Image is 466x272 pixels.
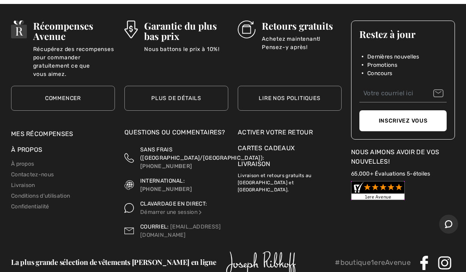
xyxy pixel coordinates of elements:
[11,21,27,38] img: Récompenses Avenue
[140,209,203,215] a: Démarrer une session
[351,147,455,166] div: Nous aimons avoir de vos nouvelles!
[11,145,115,159] div: À propos
[359,85,447,102] input: Votre courriel ici
[11,161,34,167] a: À propos
[197,210,203,215] img: Clavardage en direct
[124,128,228,141] div: Questions ou commentaires?
[359,110,447,131] button: Inscrivez vous
[140,186,192,193] a: [PHONE_NUMBER]
[140,163,192,170] a: [PHONE_NUMBER]
[417,256,431,270] img: Facebook
[140,146,264,161] span: SANS FRAIS ([GEOGRAPHIC_DATA]/[GEOGRAPHIC_DATA]):
[359,29,447,39] h3: Restez à jour
[124,86,228,111] a: Plus de détails
[335,257,411,268] p: #boutique1ereAvenue
[11,182,35,189] a: Livraison
[238,128,342,137] a: Activer votre retour
[262,35,342,51] p: Achetez maintenant! Pensez-y après!
[140,178,185,184] span: INTERNATIONAL:
[33,45,115,61] p: Récupérez des recompenses pour commander gratuitement ce que vous aimez.
[124,200,134,216] img: Clavardage en direct
[140,223,221,238] a: [EMAIL_ADDRESS][DOMAIN_NAME]
[351,181,405,200] img: Customer Reviews
[262,21,342,31] h3: Retours gratuits
[140,200,207,207] span: CLAVARDAGE EN DIRECT:
[439,215,458,234] iframe: Ouvre un widget dans lequel vous pouvez chatter avec l’un de nos agents
[11,86,115,111] a: Commencer
[367,69,392,77] span: Concours
[33,21,115,41] h3: Récompenses Avenue
[144,45,228,61] p: Nous battons le prix à 10%!
[144,21,228,41] h3: Garantie du plus bas prix
[124,177,134,193] img: International
[11,203,49,210] a: Confidentialité
[11,257,216,267] span: La plus grande sélection de vêtements [PERSON_NAME] en ligne
[124,223,134,239] img: Contact us
[11,130,73,138] a: Mes récompenses
[238,144,342,153] a: Cartes Cadeaux
[140,223,169,230] span: COURRIEL:
[124,21,138,38] img: Garantie du plus bas prix
[238,86,342,111] a: Lire nos politiques
[238,169,342,193] p: Livraison et retours gratuits au [GEOGRAPHIC_DATA] et [GEOGRAPHIC_DATA].
[11,193,70,199] a: Conditions d'utilisation
[238,160,271,168] a: Livraison
[367,53,419,61] span: Dernières nouvelles
[438,256,452,270] img: Instagram
[367,61,397,69] span: Promotions
[351,170,430,177] a: 65,000+ Évaluations 5-étoiles
[11,171,54,178] a: Contactez-nous
[238,21,256,38] img: Retours gratuits
[124,145,134,170] img: Sans Frais (Canada/EU)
